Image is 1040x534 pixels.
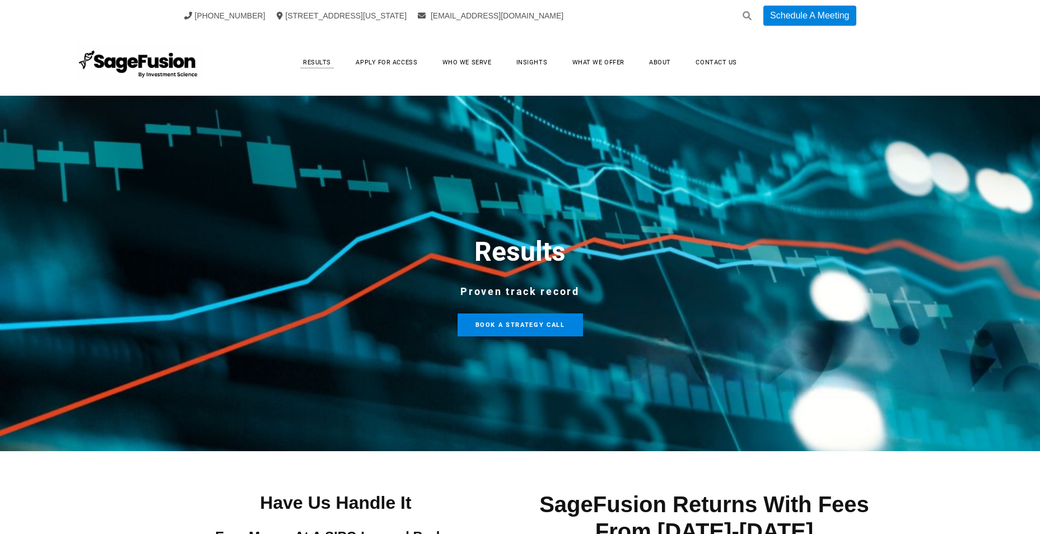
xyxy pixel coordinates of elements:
[184,11,265,20] a: [PHONE_NUMBER]
[160,451,880,483] div: ​
[76,43,202,82] img: SageFusion | Intelligent Investment Management
[763,6,856,26] a: Schedule A Meeting
[160,493,512,513] h1: Have Us Handle It
[344,54,428,71] a: Apply for Access
[460,285,579,297] font: Proven track record
[474,236,566,268] font: Results
[529,491,880,518] h1: SageFusion Returns With Fees
[431,54,503,71] a: Who We Serve
[638,54,682,71] a: About
[418,11,563,20] a: [EMAIL_ADDRESS][DOMAIN_NAME]
[505,54,558,71] a: Insights
[277,11,407,20] a: [STREET_ADDRESS][US_STATE]
[561,54,636,71] a: What We Offer
[292,54,342,71] a: Results
[458,313,583,336] a: Book a Strategy Call
[684,54,748,71] a: Contact Us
